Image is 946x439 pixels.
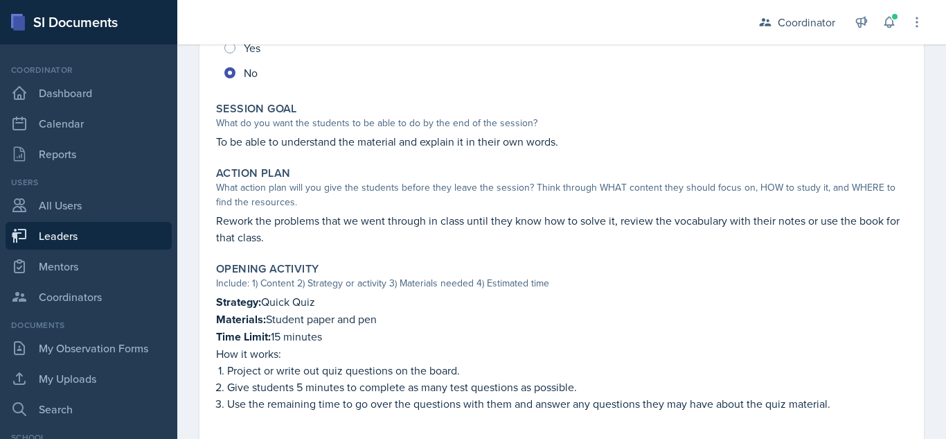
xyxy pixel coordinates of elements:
strong: Strategy: [216,294,261,310]
p: To be able to understand the material and explain it in their own words. [216,133,907,150]
a: My Uploads [6,365,172,393]
div: Users [6,176,172,189]
a: Calendar [6,110,172,137]
label: Opening Activity [216,262,319,276]
a: Search [6,395,172,423]
a: Dashboard [6,79,172,107]
p: Give students 5 minutes to complete as many test questions as possible. [227,379,907,395]
a: All Users [6,191,172,219]
strong: Time Limit: [216,329,271,345]
p: Quick Quiz [216,293,907,311]
p: Student paper and pen [216,311,907,328]
a: Leaders [6,222,172,250]
strong: Materials: [216,311,266,327]
p: Rework the problems that we went through in class until they know how to solve it, review the voc... [216,212,907,246]
div: Documents [6,319,172,332]
p: Use the remaining time to go over the questions with them and answer any questions they may have ... [227,395,907,412]
p: Project or write out quiz questions on the board. [227,362,907,379]
div: What do you want the students to be able to do by the end of the session? [216,116,907,130]
div: Coordinator [778,14,835,31]
a: Coordinators [6,283,172,311]
p: How it works: [216,345,907,362]
a: Reports [6,140,172,168]
a: My Observation Forms [6,334,172,362]
label: Session Goal [216,102,297,116]
p: 15 minutes [216,328,907,345]
div: What action plan will you give the students before they leave the session? Think through WHAT con... [216,180,907,209]
div: Include: 1) Content 2) Strategy or activity 3) Materials needed 4) Estimated time [216,276,907,291]
div: Coordinator [6,64,172,76]
a: Mentors [6,252,172,280]
label: Action Plan [216,166,290,180]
